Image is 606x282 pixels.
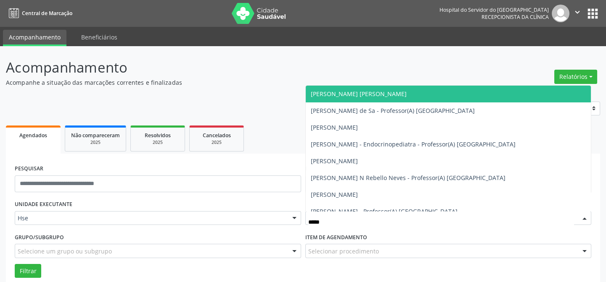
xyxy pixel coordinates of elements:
div: Hospital do Servidor do [GEOGRAPHIC_DATA] [439,6,549,13]
button: Relatórios [554,70,597,84]
span: Não compareceram [71,132,120,139]
span: [PERSON_NAME] - Professor(A) [GEOGRAPHIC_DATA] [311,207,458,215]
span: Agendados [19,132,47,139]
span: Hse [18,214,284,222]
button:  [569,5,585,22]
label: Grupo/Subgrupo [15,231,64,244]
p: Acompanhamento [6,57,422,78]
div: 2025 [71,139,120,146]
span: [PERSON_NAME] [PERSON_NAME] [311,90,407,98]
a: Acompanhamento [3,30,66,46]
span: Cancelados [203,132,231,139]
p: Acompanhe a situação das marcações correntes e finalizadas [6,78,422,87]
span: Central de Marcação [22,10,72,17]
span: [PERSON_NAME] N Rebello Neves - Professor(A) [GEOGRAPHIC_DATA] [311,174,505,182]
span: [PERSON_NAME] [311,157,358,165]
button: apps [585,6,600,21]
span: Resolvidos [145,132,171,139]
label: PESQUISAR [15,162,43,175]
span: [PERSON_NAME] [311,191,358,198]
span: [PERSON_NAME] - Endocrinopediatra - Professor(A) [GEOGRAPHIC_DATA] [311,140,516,148]
span: Selecionar procedimento [308,247,379,256]
div: 2025 [196,139,238,146]
label: Item de agendamento [305,231,367,244]
img: img [552,5,569,22]
div: 2025 [137,139,179,146]
span: Selecione um grupo ou subgrupo [18,247,112,256]
a: Central de Marcação [6,6,72,20]
label: UNIDADE EXECUTANTE [15,198,72,211]
i:  [573,8,582,17]
button: Filtrar [15,264,41,278]
span: Recepcionista da clínica [482,13,549,21]
span: [PERSON_NAME] [311,123,358,131]
span: [PERSON_NAME] de Sa - Professor(A) [GEOGRAPHIC_DATA] [311,107,475,115]
a: Beneficiários [75,30,123,44]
